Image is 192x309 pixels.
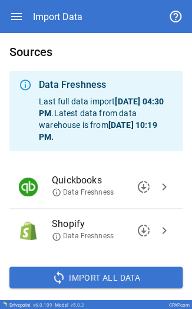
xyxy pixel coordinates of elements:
img: Quickbooks [19,177,38,196]
span: Data Freshness [52,231,114,241]
img: Drivepoint [2,301,7,306]
span: v 6.0.109 [33,302,52,307]
span: downloading [137,180,151,194]
span: Data Freshness [52,188,114,198]
div: CPAPcom [169,302,190,307]
img: Shopify [19,221,38,240]
span: Quickbooks [52,173,154,188]
span: v 5.0.2 [71,302,84,307]
span: Import All Data [69,270,140,285]
button: Import All Data [9,267,183,288]
div: Data Freshness [39,78,173,92]
b: [DATE] 10:19 PM . [39,120,157,142]
span: Shopify [52,217,154,231]
span: chevron_right [157,223,171,238]
div: Model [55,302,84,307]
span: downloading [137,223,151,238]
div: Import Data [33,11,82,22]
span: chevron_right [157,180,171,194]
span: sync [52,270,66,284]
div: Drivepoint [9,302,52,307]
h6: Sources [9,42,183,61]
b: [DATE] 04:30 PM [39,97,164,118]
p: Last full data import . Latest data from data warehouse is from [39,96,173,143]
